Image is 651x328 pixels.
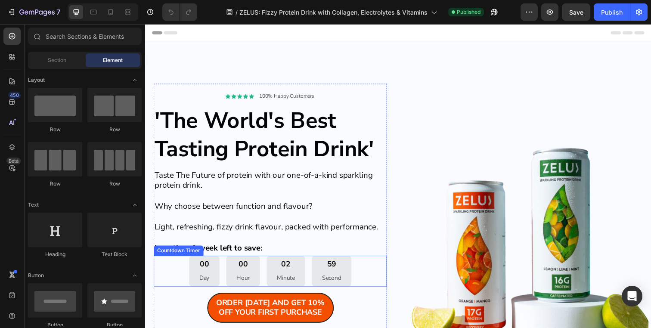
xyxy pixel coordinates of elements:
[239,8,428,17] span: ZELUS: Fizzy Protein Drink with Collagen, Electrolytes & Vitamins
[128,73,142,87] span: Toggle open
[622,286,642,306] div: Open Intercom Messenger
[87,126,142,133] div: Row
[28,201,39,209] span: Text
[562,3,590,21] button: Save
[594,3,630,21] button: Publish
[128,198,142,212] span: Toggle open
[236,8,238,17] span: /
[87,251,142,258] div: Text Block
[28,28,142,45] input: Search Sections & Elements
[28,180,82,188] div: Row
[145,24,651,328] iframe: Design area
[162,3,197,21] div: Undo/Redo
[601,8,623,17] div: Publish
[48,56,66,64] span: Section
[28,126,82,133] div: Row
[56,7,60,17] p: 7
[180,254,200,264] p: Second
[70,279,186,300] p: Order [DATE] AND get 10% off your first purchase
[569,9,583,16] span: Save
[3,3,64,21] button: 7
[180,240,200,250] div: 59
[103,56,123,64] span: Element
[6,158,21,164] div: Beta
[8,92,21,99] div: 450
[63,274,192,305] a: Order [DATE] AND get 10% off your first purchase
[457,8,480,16] span: Published
[28,251,82,258] div: Heading
[10,227,58,235] div: Countdown Timer
[128,269,142,282] span: Toggle open
[28,272,44,279] span: Button
[87,180,142,188] div: Row
[28,76,45,84] span: Layout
